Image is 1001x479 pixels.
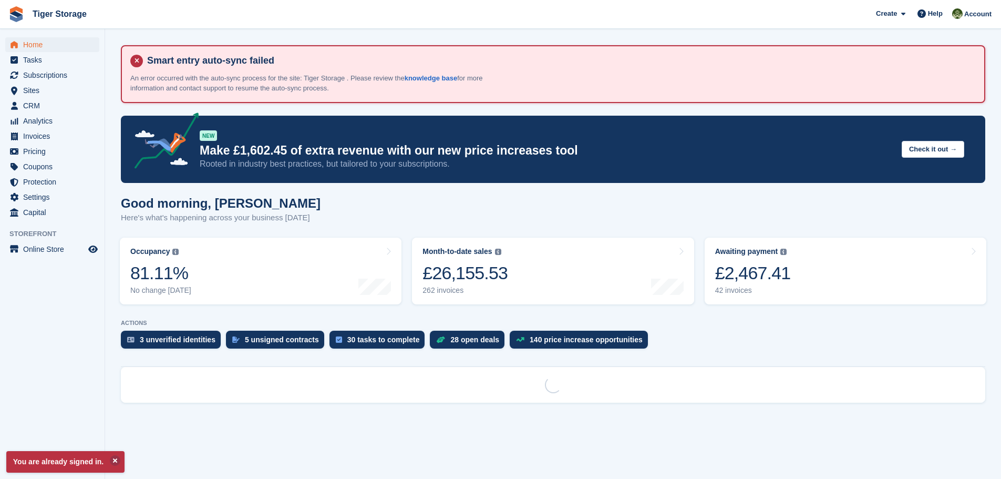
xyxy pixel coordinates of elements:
a: menu [5,175,99,189]
div: £26,155.53 [422,262,508,284]
span: Pricing [23,144,86,159]
p: An error occurred with the auto-sync process for the site: Tiger Storage . Please review the for ... [130,73,498,94]
div: 140 price increase opportunities [530,335,643,344]
img: icon-info-grey-7440780725fd019a000dd9b08b2336e03edf1995a4989e88bcd33f0948082b44.svg [172,249,179,255]
img: price-adjustments-announcement-icon-8257ccfd72463d97f412b2fc003d46551f7dbcb40ab6d574587a9cd5c0d94... [126,113,199,172]
p: Make £1,602.45 of extra revenue with our new price increases tool [200,143,893,158]
img: Matthew Ellwood [952,8,963,19]
a: 30 tasks to complete [329,331,430,354]
span: Help [928,8,943,19]
a: menu [5,190,99,205]
a: menu [5,114,99,128]
p: You are already signed in. [6,451,125,473]
span: Home [23,37,86,52]
div: £2,467.41 [715,262,791,284]
span: Storefront [9,229,105,239]
div: Awaiting payment [715,247,778,256]
img: verify_identity-adf6edd0f0f0b5bbfe63781bf79b02c33cf7c696d77639b501bdc392416b5a36.svg [127,337,135,343]
a: menu [5,159,99,174]
p: ACTIONS [121,320,985,327]
div: 28 open deals [450,335,499,344]
a: menu [5,129,99,144]
h1: Good morning, [PERSON_NAME] [121,196,321,210]
span: Sites [23,83,86,98]
img: icon-info-grey-7440780725fd019a000dd9b08b2336e03edf1995a4989e88bcd33f0948082b44.svg [780,249,787,255]
span: Protection [23,175,86,189]
img: price_increase_opportunities-93ffe204e8149a01c8c9dc8f82e8f89637d9d84a8eef4429ea346261dce0b2c0.svg [516,337,524,342]
div: NEW [200,130,217,141]
div: 262 invoices [422,286,508,295]
span: Online Store [23,242,86,257]
a: menu [5,68,99,83]
a: menu [5,205,99,220]
div: 30 tasks to complete [347,335,420,344]
img: icon-info-grey-7440780725fd019a000dd9b08b2336e03edf1995a4989e88bcd33f0948082b44.svg [495,249,501,255]
span: Capital [23,205,86,220]
a: 3 unverified identities [121,331,226,354]
div: 3 unverified identities [140,335,215,344]
div: 42 invoices [715,286,791,295]
span: Create [876,8,897,19]
span: Settings [23,190,86,205]
a: menu [5,242,99,257]
span: Analytics [23,114,86,128]
span: Coupons [23,159,86,174]
img: deal-1b604bf984904fb50ccaf53a9ad4b4a5d6e5aea283cecdc64d6e3604feb123c2.svg [436,336,445,343]
img: stora-icon-8386f47178a22dfd0bd8f6a31ec36ba5ce8667c1dd55bd0f319d3a0aa187defe.svg [8,6,24,22]
a: Tiger Storage [28,5,91,23]
a: menu [5,83,99,98]
p: Rooted in industry best practices, but tailored to your subscriptions. [200,158,893,170]
img: task-75834270c22a3079a89374b754ae025e5fb1db73e45f91037f5363f120a921f8.svg [336,337,342,343]
a: knowledge base [405,74,457,82]
span: CRM [23,98,86,113]
a: Month-to-date sales £26,155.53 262 invoices [412,238,694,304]
button: Check it out → [902,141,964,158]
span: Account [964,9,992,19]
span: Subscriptions [23,68,86,83]
span: Tasks [23,53,86,67]
div: Month-to-date sales [422,247,492,256]
div: Occupancy [130,247,170,256]
img: contract_signature_icon-13c848040528278c33f63329250d36e43548de30e8caae1d1a13099fd9432cc5.svg [232,337,240,343]
a: menu [5,144,99,159]
a: Occupancy 81.11% No change [DATE] [120,238,401,304]
h4: Smart entry auto-sync failed [143,55,976,67]
a: menu [5,37,99,52]
a: 140 price increase opportunities [510,331,653,354]
p: Here's what's happening across your business [DATE] [121,212,321,224]
a: 28 open deals [430,331,510,354]
a: 5 unsigned contracts [226,331,329,354]
a: menu [5,53,99,67]
a: Preview store [87,243,99,256]
a: menu [5,98,99,113]
div: 81.11% [130,262,191,284]
a: Awaiting payment £2,467.41 42 invoices [705,238,986,304]
div: 5 unsigned contracts [245,335,319,344]
div: No change [DATE] [130,286,191,295]
span: Invoices [23,129,86,144]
